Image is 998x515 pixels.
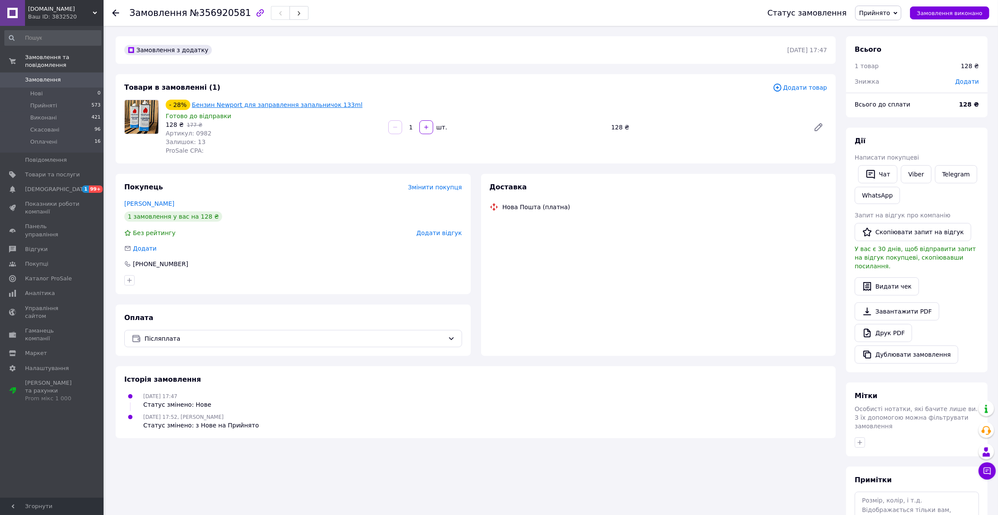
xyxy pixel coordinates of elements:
[25,289,55,297] span: Аналітика
[166,138,205,145] span: Залишок: 13
[166,113,231,119] span: Готово до відправки
[82,185,89,193] span: 1
[855,101,910,108] span: Всього до сплати
[192,101,363,108] a: Бензин Newport для заправлення запальничок 133ml
[859,9,890,16] span: Прийнято
[166,100,190,110] div: - 28%
[30,102,57,110] span: Прийняті
[416,229,462,236] span: Додати відгук
[855,78,879,85] span: Знижка
[30,90,43,97] span: Нові
[979,462,996,480] button: Чат з покупцем
[98,90,101,97] span: 0
[855,137,866,145] span: Дії
[143,421,259,430] div: Статус змінено: з Нове на Прийнято
[855,223,971,241] button: Скопіювати запит на відгук
[25,364,69,372] span: Налаштування
[124,183,163,191] span: Покупець
[25,185,89,193] span: [DEMOGRAPHIC_DATA]
[25,245,47,253] span: Відгуки
[124,200,174,207] a: [PERSON_NAME]
[855,392,878,400] span: Мітки
[855,154,919,161] span: Написати покупцеві
[910,6,989,19] button: Замовлення виконано
[132,260,189,268] div: [PHONE_NUMBER]
[855,187,900,204] a: WhatsApp
[917,10,982,16] span: Замовлення виконано
[145,334,444,343] span: Післяплата
[133,229,176,236] span: Без рейтингу
[112,9,119,17] div: Повернутися назад
[408,184,462,191] span: Змінити покупця
[91,102,101,110] span: 573
[955,78,979,85] span: Додати
[773,83,827,92] span: Додати товар
[25,379,80,403] span: [PERSON_NAME] та рахунки
[608,121,806,133] div: 128 ₴
[124,45,212,55] div: Замовлення з додатку
[166,130,211,137] span: Артикул: 0982
[855,302,939,320] a: Завантажити PDF
[855,45,882,53] span: Всього
[143,414,224,420] span: [DATE] 17:52, [PERSON_NAME]
[935,165,977,183] a: Telegram
[25,305,80,320] span: Управління сайтом
[855,345,958,364] button: Дублювати замовлення
[25,171,80,179] span: Товари та послуги
[143,400,211,409] div: Статус змінено: Нове
[810,119,827,136] a: Редагувати
[25,53,104,69] span: Замовлення та повідомлення
[187,122,202,128] span: 177 ₴
[434,123,448,132] div: шт.
[124,314,153,322] span: Оплата
[125,100,158,134] img: Бензин Newport для заправлення запальничок 133ml
[25,76,61,84] span: Замовлення
[25,223,80,238] span: Панель управління
[124,375,201,383] span: Історія замовлення
[143,393,177,399] span: [DATE] 17:47
[94,126,101,134] span: 96
[133,245,157,252] span: Додати
[89,185,103,193] span: 99+
[190,8,251,18] span: №356920581
[501,203,573,211] div: Нова Пошта (платна)
[25,275,72,283] span: Каталог ProSale
[855,476,892,484] span: Примітки
[4,30,101,46] input: Пошук
[25,156,67,164] span: Повідомлення
[858,165,897,183] button: Чат
[166,121,184,128] span: 128 ₴
[855,245,976,270] span: У вас є 30 днів, щоб відправити запит на відгук покупцеві, скопіювавши посилання.
[787,47,827,53] time: [DATE] 17:47
[124,83,220,91] span: Товари в замовленні (1)
[166,147,204,154] span: ProSale CPA:
[28,5,93,13] span: Drongo.com.ua
[25,260,48,268] span: Покупці
[124,211,222,222] div: 1 замовлення у вас на 128 ₴
[25,395,80,402] div: Prom мікс 1 000
[25,349,47,357] span: Маркет
[855,324,912,342] a: Друк PDF
[901,165,931,183] a: Viber
[855,63,879,69] span: 1 товар
[490,183,527,191] span: Доставка
[768,9,847,17] div: Статус замовлення
[30,138,57,146] span: Оплачені
[30,114,57,122] span: Виконані
[25,200,80,216] span: Показники роботи компанії
[855,212,951,219] span: Запит на відгук про компанію
[855,277,919,295] button: Видати чек
[25,327,80,342] span: Гаманець компанії
[129,8,187,18] span: Замовлення
[30,126,60,134] span: Скасовані
[94,138,101,146] span: 16
[91,114,101,122] span: 421
[855,405,978,430] span: Особисті нотатки, які бачите лише ви. З їх допомогою можна фільтрувати замовлення
[961,62,979,70] div: 128 ₴
[28,13,104,21] div: Ваш ID: 3832520
[959,101,979,108] b: 128 ₴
